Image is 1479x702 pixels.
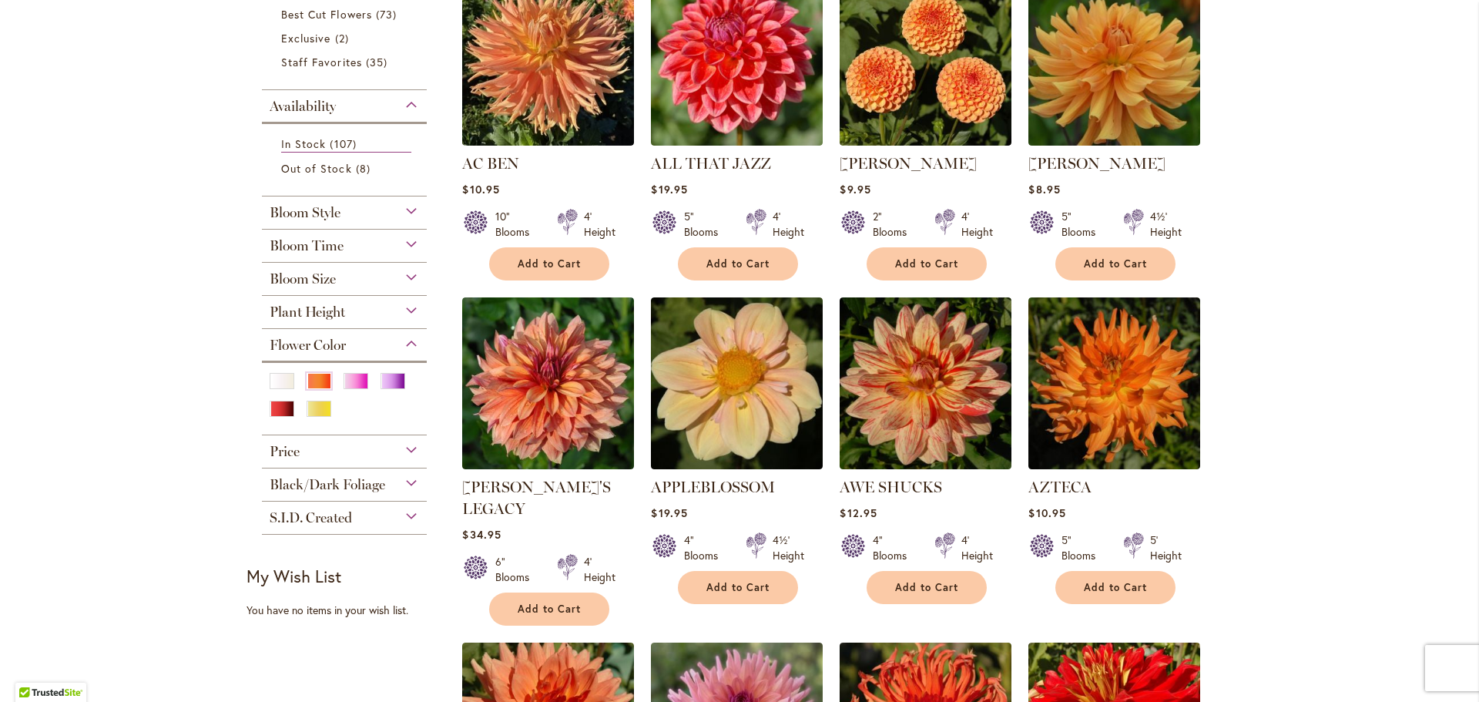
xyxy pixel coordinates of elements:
span: 2 [335,30,353,46]
span: Bloom Time [270,237,344,254]
span: Bloom Style [270,204,340,221]
a: AMBER QUEEN [840,134,1011,149]
a: APPLEBLOSSOM [651,478,775,496]
span: $10.95 [1028,506,1065,520]
span: Out of Stock [281,161,352,176]
div: 5" Blooms [1061,532,1105,563]
a: Best Cut Flowers [281,6,411,22]
div: 4½' Height [1150,209,1182,240]
a: In Stock 107 [281,136,411,153]
div: 2" Blooms [873,209,916,240]
span: S.I.D. Created [270,509,352,526]
a: Exclusive [281,30,411,46]
span: 35 [366,54,391,70]
span: $9.95 [840,182,870,196]
span: Flower Color [270,337,346,354]
a: AC BEN [462,154,519,173]
button: Add to Cart [867,247,987,280]
button: Add to Cart [489,593,609,626]
span: Bloom Size [270,270,336,287]
span: Best Cut Flowers [281,7,372,22]
a: APPLEBLOSSOM [651,458,823,472]
div: 4" Blooms [684,532,727,563]
img: Andy's Legacy [462,297,634,469]
button: Add to Cart [678,247,798,280]
span: Add to Cart [895,257,958,270]
a: ANDREW CHARLES [1028,134,1200,149]
span: Availability [270,98,336,115]
span: Plant Height [270,304,345,321]
div: 4' Height [773,209,804,240]
span: Black/Dark Foliage [270,476,385,493]
div: 10" Blooms [495,209,538,240]
span: $34.95 [462,527,501,542]
span: Add to Cart [518,257,581,270]
span: In Stock [281,136,326,151]
a: [PERSON_NAME] [1028,154,1165,173]
span: $10.95 [462,182,499,196]
div: 4" Blooms [873,532,916,563]
a: AWE SHUCKS [840,478,942,496]
div: 4' Height [584,554,615,585]
div: 4' Height [961,209,993,240]
span: $19.95 [651,506,687,520]
span: Add to Cart [518,603,581,616]
a: ALL THAT JAZZ [651,134,823,149]
a: Andy's Legacy [462,458,634,472]
a: AC BEN [462,134,634,149]
div: You have no items in your wish list. [246,603,452,618]
span: 107 [330,136,360,152]
a: Out of Stock 8 [281,160,411,176]
span: Add to Cart [895,581,958,594]
div: 5" Blooms [1061,209,1105,240]
div: 4' Height [584,209,615,240]
div: 5' Height [1150,532,1182,563]
img: APPLEBLOSSOM [651,297,823,469]
a: Staff Favorites [281,54,411,70]
strong: My Wish List [246,565,341,587]
a: [PERSON_NAME] [840,154,977,173]
span: Add to Cart [1084,257,1147,270]
button: Add to Cart [1055,571,1175,604]
button: Add to Cart [678,571,798,604]
button: Add to Cart [867,571,987,604]
div: 4½' Height [773,532,804,563]
div: 4' Height [961,532,993,563]
span: 8 [356,160,374,176]
iframe: Launch Accessibility Center [12,647,55,690]
img: AWE SHUCKS [840,297,1011,469]
img: AZTECA [1028,297,1200,469]
a: AWE SHUCKS [840,458,1011,472]
a: ALL THAT JAZZ [651,154,771,173]
span: $12.95 [840,506,877,520]
a: [PERSON_NAME]'S LEGACY [462,478,611,518]
span: Price [270,443,300,460]
div: 6" Blooms [495,554,538,585]
span: Add to Cart [706,257,770,270]
div: 5" Blooms [684,209,727,240]
span: $19.95 [651,182,687,196]
button: Add to Cart [1055,247,1175,280]
span: Add to Cart [1084,581,1147,594]
button: Add to Cart [489,247,609,280]
a: AZTECA [1028,458,1200,472]
span: Exclusive [281,31,330,45]
span: 73 [376,6,401,22]
span: $8.95 [1028,182,1060,196]
span: Add to Cart [706,581,770,594]
span: Staff Favorites [281,55,362,69]
a: AZTECA [1028,478,1092,496]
